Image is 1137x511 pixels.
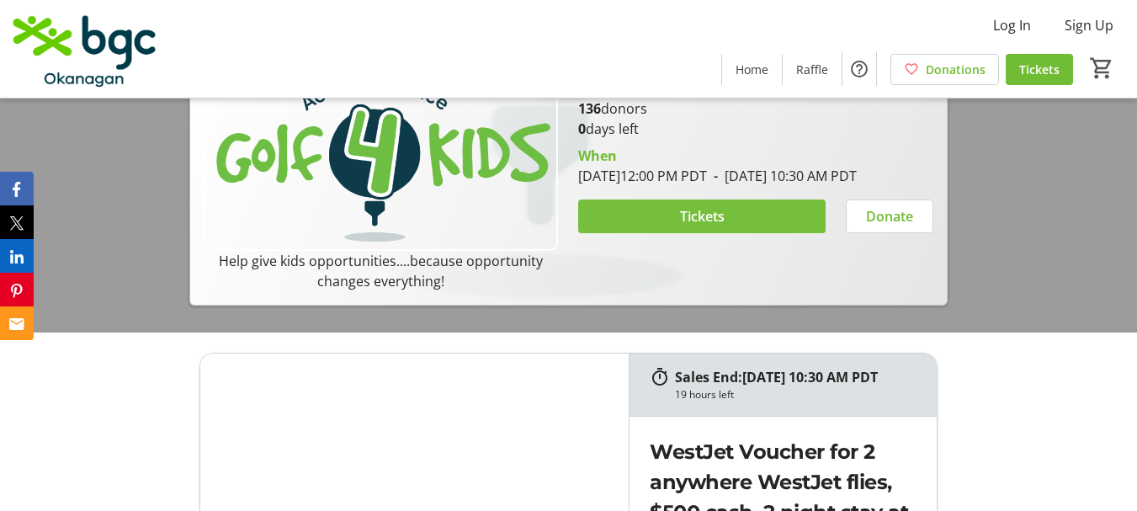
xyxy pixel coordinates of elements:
img: Campaign CTA Media Photo [204,51,558,251]
button: Donate [846,200,933,233]
span: [DATE] 10:30 AM PDT [707,167,857,185]
a: Raffle [783,54,842,85]
b: 136 [578,99,601,118]
span: Raffle [796,61,828,78]
span: - [707,167,725,185]
span: Donations [926,61,986,78]
button: Cart [1087,53,1117,83]
span: [DATE] 10:30 AM PDT [742,368,878,386]
a: Tickets [1006,54,1073,85]
span: Sales End: [675,368,742,386]
div: 19 hours left [675,387,734,402]
span: 0 [578,120,586,138]
span: Sign Up [1065,15,1113,35]
button: Help [842,52,876,86]
p: donors [578,98,932,119]
span: Donate [866,206,913,226]
p: Help give kids opportunities....because opportunity changes everything! [204,251,558,291]
button: Sign Up [1051,12,1127,39]
button: Log In [980,12,1044,39]
button: Tickets [578,200,825,233]
span: Tickets [1019,61,1060,78]
span: Tickets [680,206,725,226]
div: When [578,146,617,166]
img: BGC Okanagan's Logo [10,7,160,91]
a: Donations [890,54,999,85]
span: Home [736,61,768,78]
span: Log In [993,15,1031,35]
span: [DATE] 12:00 PM PDT [578,167,707,185]
a: Home [722,54,782,85]
p: days left [578,119,932,139]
